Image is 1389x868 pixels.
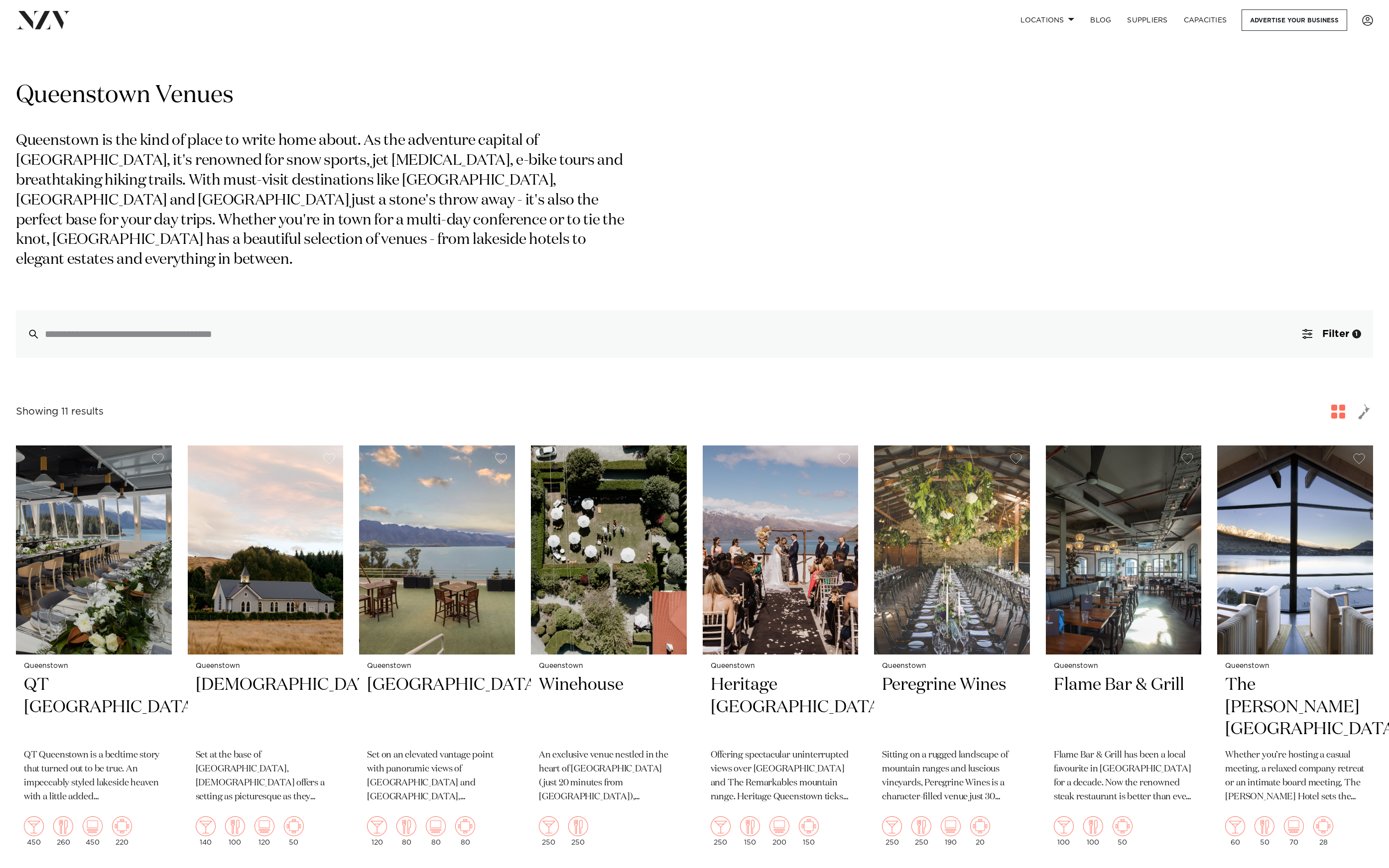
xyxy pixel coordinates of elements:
[16,445,172,854] a: Queenstown QT [GEOGRAPHIC_DATA] QT Queenstown is a bedtime story that turned out to be true. An i...
[970,816,990,846] div: 20
[16,11,70,29] img: nzv-logo.png
[1284,816,1304,846] div: 70
[367,749,507,804] p: Set on an elevated vantage point with panoramic views of [GEOGRAPHIC_DATA] and [GEOGRAPHIC_DATA],...
[882,674,1022,741] h2: Peregrine Wines
[539,674,679,741] h2: Winehouse
[16,80,1373,111] h1: Queenstown Venues
[112,816,132,846] div: 220
[740,816,760,836] img: dining.png
[703,445,859,854] a: Queenstown Heritage [GEOGRAPHIC_DATA] Offering spectacular uninterrupted views over [GEOGRAPHIC_D...
[1113,816,1133,846] div: 50
[367,662,507,670] small: Queenstown
[1225,662,1365,670] small: Queenstown
[882,816,902,846] div: 250
[284,816,304,846] div: 50
[882,662,1022,670] small: Queenstown
[769,816,789,836] img: theatre.png
[16,404,104,420] div: Showing 11 results
[359,445,515,654] img: Rooftop event space at Mercure Queenstown Resort
[1284,816,1304,836] img: theatre.png
[1054,662,1194,670] small: Queenstown
[531,445,687,854] a: Queenstown Winehouse An exclusive venue nestled in the heart of [GEOGRAPHIC_DATA] (just 20 minute...
[711,662,851,670] small: Queenstown
[568,816,588,836] img: dining.png
[24,816,44,846] div: 450
[1054,674,1194,741] h2: Flame Bar & Grill
[1322,329,1349,339] span: Filter
[1082,9,1119,31] a: BLOG
[1054,749,1194,804] p: Flame Bar & Grill has been a local favourite in [GEOGRAPHIC_DATA] for a decade. Now the renowned ...
[83,816,103,846] div: 450
[1054,816,1074,846] div: 100
[188,445,344,854] a: Queenstown [DEMOGRAPHIC_DATA] Set at the base of [GEOGRAPHIC_DATA], [DEMOGRAPHIC_DATA] offers a s...
[1313,816,1333,836] img: meeting.png
[24,816,44,836] img: cocktail.png
[1119,9,1175,31] a: SUPPLIERS
[1054,816,1074,836] img: cocktail.png
[711,749,851,804] p: Offering spectacular uninterrupted views over [GEOGRAPHIC_DATA] and The Remarkables mountain rang...
[1225,749,1365,804] p: Whether you’re hosting a casual meeting, a relaxed company retreat or an intimate board meeting, ...
[196,749,336,804] p: Set at the base of [GEOGRAPHIC_DATA], [DEMOGRAPHIC_DATA] offers a setting as picturesque as they ...
[53,816,73,846] div: 260
[24,749,164,804] p: QT Queenstown is a bedtime story that turned out to be true. An impeccably styled lakeside heaven...
[740,816,760,846] div: 150
[941,816,961,846] div: 190
[1352,329,1361,338] div: 1
[970,816,990,836] img: meeting.png
[367,674,507,741] h2: [GEOGRAPHIC_DATA]
[1255,816,1274,846] div: 50
[24,674,164,741] h2: QT [GEOGRAPHIC_DATA]
[769,816,789,846] div: 200
[882,749,1022,804] p: Sitting on a rugged landscape of mountain ranges and luscious vineyards, Peregrine Wines is a cha...
[254,816,274,836] img: theatre.png
[711,816,731,836] img: cocktail.png
[1255,816,1274,836] img: dining.png
[1225,674,1365,741] h2: The [PERSON_NAME][GEOGRAPHIC_DATA]
[799,816,819,836] img: meeting.png
[539,749,679,804] p: An exclusive venue nestled in the heart of [GEOGRAPHIC_DATA] (just 20 minutes from [GEOGRAPHIC_DA...
[83,816,103,836] img: theatre.png
[1225,816,1245,836] img: cocktail.png
[455,816,475,846] div: 80
[396,816,416,846] div: 80
[1217,445,1373,854] a: Queenstown The [PERSON_NAME][GEOGRAPHIC_DATA] Whether you’re hosting a casual meeting, a relaxed ...
[196,816,216,836] img: cocktail.png
[359,445,515,854] a: Rooftop event space at Mercure Queenstown Resort Queenstown [GEOGRAPHIC_DATA] Set on an elevated ...
[539,662,679,670] small: Queenstown
[1113,816,1133,836] img: meeting.png
[225,816,245,836] img: dining.png
[911,816,931,836] img: dining.png
[196,662,336,670] small: Queenstown
[1083,816,1103,836] img: dining.png
[254,816,274,846] div: 120
[568,816,588,846] div: 250
[1313,816,1333,846] div: 28
[367,816,387,836] img: cocktail.png
[16,131,631,270] p: Queenstown is the kind of place to write home about. As the adventure capital of [GEOGRAPHIC_DATA...
[941,816,961,836] img: theatre.png
[1012,9,1082,31] a: Locations
[367,816,387,846] div: 120
[284,816,304,836] img: meeting.png
[711,816,731,846] div: 250
[1290,310,1373,358] button: Filter1
[1225,816,1245,846] div: 60
[1242,9,1347,31] a: Advertise your business
[24,662,164,670] small: Queenstown
[112,816,132,836] img: meeting.png
[711,674,851,741] h2: Heritage [GEOGRAPHIC_DATA]
[539,816,559,846] div: 250
[225,816,245,846] div: 100
[455,816,475,836] img: meeting.png
[1083,816,1103,846] div: 100
[911,816,931,846] div: 250
[799,816,819,846] div: 150
[396,816,416,836] img: dining.png
[426,816,446,846] div: 80
[53,816,73,836] img: dining.png
[539,816,559,836] img: cocktail.png
[1046,445,1202,854] a: Queenstown Flame Bar & Grill Flame Bar & Grill has been a local favourite in [GEOGRAPHIC_DATA] fo...
[874,445,1030,854] a: Queenstown Peregrine Wines Sitting on a rugged landscape of mountain ranges and luscious vineyard...
[426,816,446,836] img: theatre.png
[196,816,216,846] div: 140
